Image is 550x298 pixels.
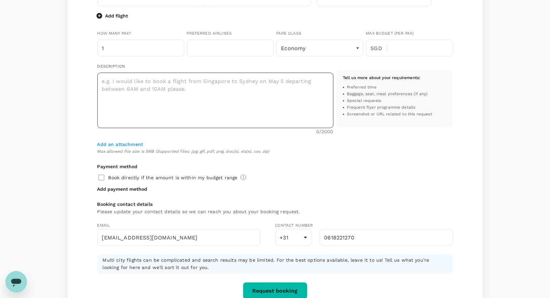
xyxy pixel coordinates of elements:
p: Book directly if the amount is within my budget range [108,174,238,181]
span: Description [97,64,125,69]
div: +31 [275,229,312,246]
span: Special requests [347,98,381,104]
div: Preferred Airlines [187,30,274,37]
h6: Payment method [97,163,453,171]
span: Baggage, seat, meal preferences (if any) [347,91,428,98]
button: Add flight [97,12,128,19]
span: Email [97,223,110,228]
span: Preferred time [347,84,377,91]
h6: Booking contact details [97,201,453,208]
span: Tell us more about your requirements : [343,75,421,80]
h6: Multi city flights can be complicated and search results may be limited. For the best options ava... [103,257,448,271]
span: +31 [280,234,288,241]
span: Screenshot or URL related to this request [347,111,432,118]
div: Fare Class [277,30,363,37]
h6: Please update your contact details so we can reach you about your booking request. [97,208,453,216]
span: Frequent flyer programme details [347,104,416,111]
span: Contact Number [275,223,313,228]
span: Max allowed file size is 5MB (Supported files: jpg, gif, pdf, png, doc(x), xls(x), csv, zip) [97,148,453,155]
iframe: Button to launch messaging window [5,271,27,293]
p: Add flight [105,12,128,19]
p: 0 /2000 [316,128,333,135]
div: Max Budget (per pax) [366,30,453,37]
button: Add payment method [97,186,148,192]
p: SGD [371,44,387,52]
span: Add an attachment [97,142,143,147]
div: How many pax? [97,30,184,37]
div: Economy [277,40,363,57]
